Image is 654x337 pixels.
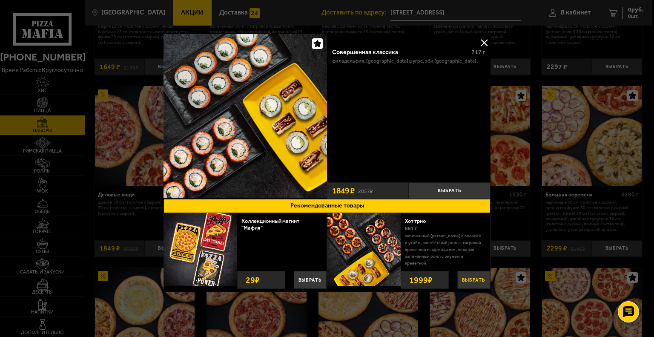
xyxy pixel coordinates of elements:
[163,34,327,199] a: Совершенная классика
[405,233,484,267] p: Запеченный [PERSON_NAME] с лососем и угрём, Запечённый ролл с тигровой креветкой и пармезаном, Не...
[471,49,485,56] span: 717 г
[332,49,465,56] div: Совершенная классика
[332,187,355,195] span: 1849 ₽
[457,271,490,289] button: Выбрать
[409,182,490,199] button: Выбрать
[405,225,417,231] span: 881 г
[405,218,433,224] a: Хот трио
[241,218,299,231] a: Коллекционный магнит "Мафия"
[407,271,435,288] strong: 1999 ₽
[294,271,327,289] button: Выбрать
[163,34,327,198] img: Совершенная классика
[358,187,373,194] s: 2057 ₽
[332,58,478,64] p: Филадельфия, [GEOGRAPHIC_DATA] в угре, Эби [GEOGRAPHIC_DATA].
[244,271,262,288] strong: 29 ₽
[163,199,490,213] button: Рекомендованные товары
